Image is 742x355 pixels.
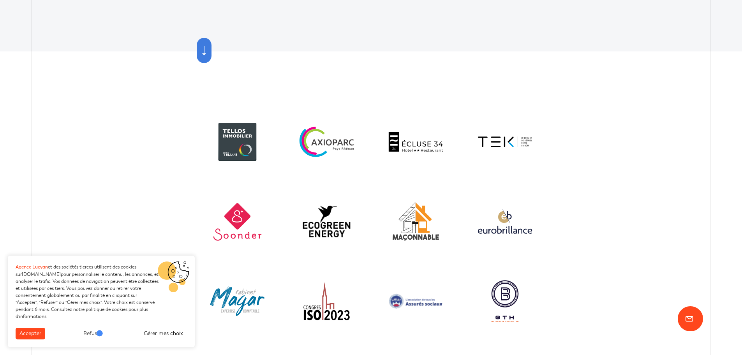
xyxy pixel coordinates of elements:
[16,264,48,270] strong: Agence Lucyan
[16,263,160,320] p: et des sociétés tierces utilisent des cookies sur pour personnaliser le contenu, les annonces, et...
[79,328,106,339] button: Refuser
[22,272,61,277] a: [DOMAIN_NAME]
[140,328,187,339] button: Gérer mes choix
[8,256,195,347] aside: Bannière de cookies GDPR
[16,328,45,339] button: Accepter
